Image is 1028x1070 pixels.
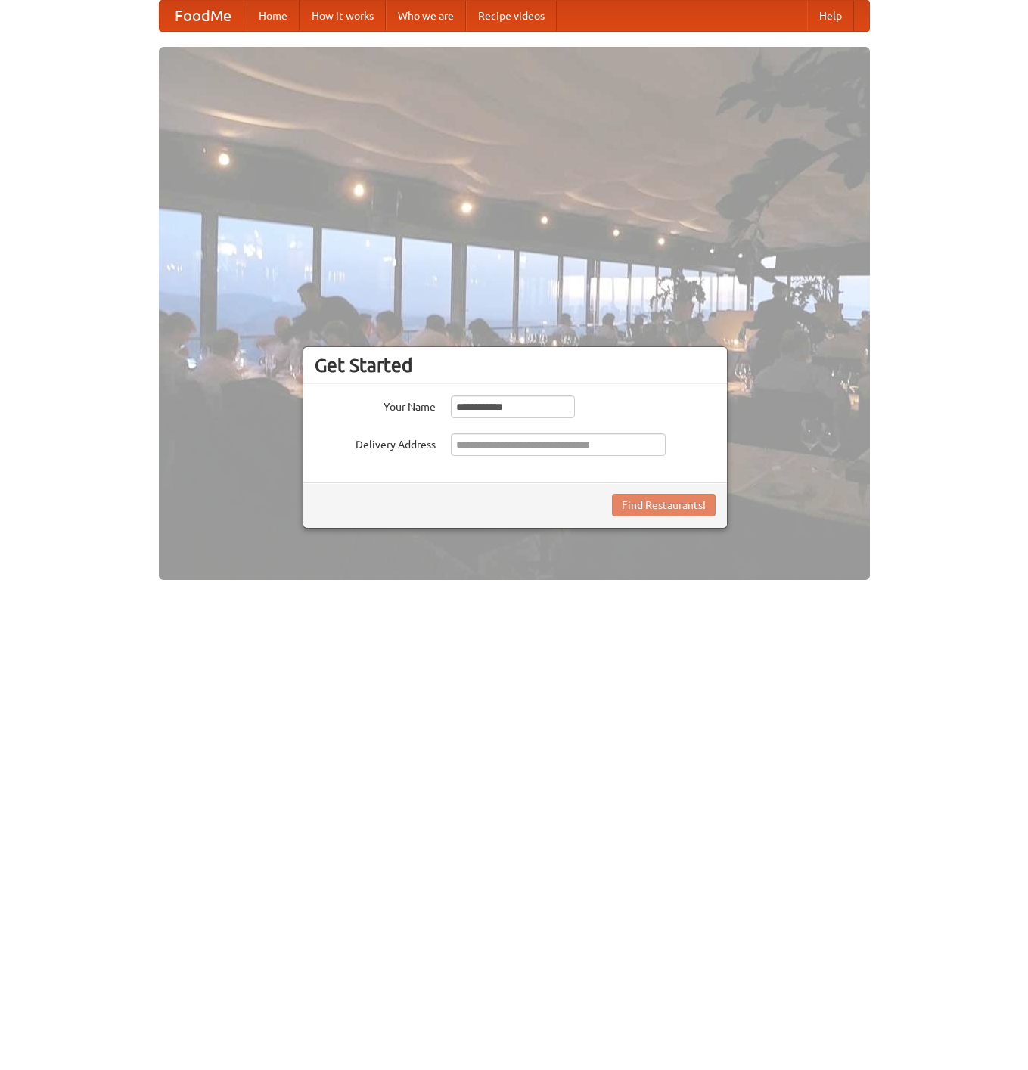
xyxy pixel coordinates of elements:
[160,1,247,31] a: FoodMe
[386,1,466,31] a: Who we are
[466,1,557,31] a: Recipe videos
[247,1,300,31] a: Home
[315,433,436,452] label: Delivery Address
[315,395,436,414] label: Your Name
[315,354,716,377] h3: Get Started
[612,494,716,516] button: Find Restaurants!
[807,1,854,31] a: Help
[300,1,386,31] a: How it works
